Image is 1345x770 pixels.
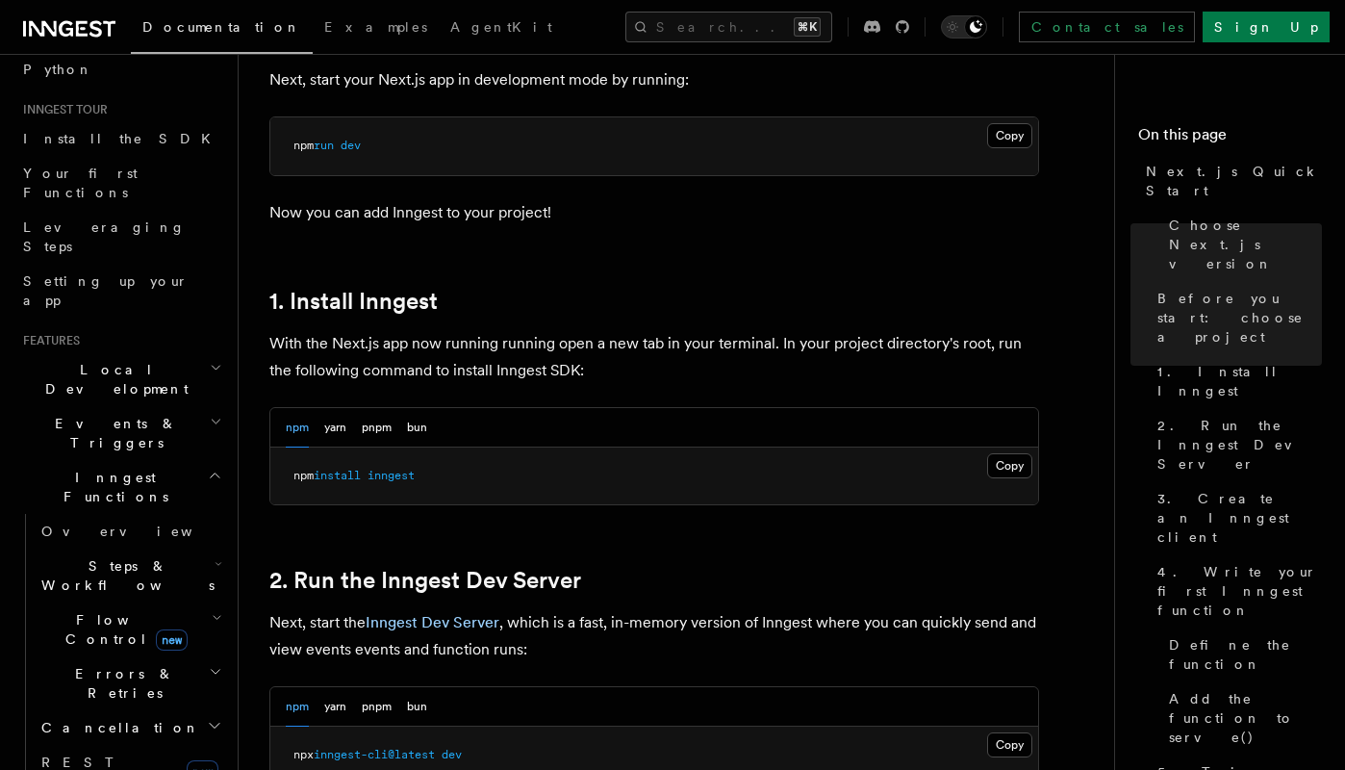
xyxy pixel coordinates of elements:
span: dev [341,139,361,152]
span: 1. Install Inngest [1157,362,1322,400]
span: Examples [324,19,427,35]
button: Local Development [15,352,226,406]
a: AgentKit [439,6,564,52]
a: 2. Run the Inngest Dev Server [1150,408,1322,481]
a: Next.js Quick Start [1138,154,1322,208]
a: 1. Install Inngest [1150,354,1322,408]
span: 3. Create an Inngest client [1157,489,1322,547]
a: Choose Next.js version [1161,208,1322,281]
span: new [156,629,188,651]
p: Now you can add Inngest to your project! [269,199,1039,226]
a: Examples [313,6,439,52]
span: Python [23,62,93,77]
button: Copy [987,123,1032,148]
button: pnpm [362,408,392,448]
span: Inngest Functions [15,468,208,506]
span: Steps & Workflows [34,556,215,595]
a: Inngest Dev Server [366,613,499,631]
a: Install the SDK [15,121,226,156]
a: Documentation [131,6,313,54]
span: Add the function to serve() [1169,689,1322,747]
span: Local Development [15,360,210,398]
p: With the Next.js app now running running open a new tab in your terminal. In your project directo... [269,330,1039,384]
button: npm [286,687,309,727]
button: Cancellation [34,710,226,745]
button: yarn [324,687,346,727]
a: 3. Create an Inngest client [1150,481,1322,554]
span: Overview [41,524,240,539]
span: dev [442,748,462,761]
span: Inngest tour [15,102,108,117]
a: 2. Run the Inngest Dev Server [269,567,581,594]
span: Features [15,333,80,348]
span: Setting up your app [23,273,189,308]
button: bun [407,408,427,448]
a: Define the function [1161,628,1322,681]
span: Choose Next.js version [1169,216,1322,273]
span: Define the function [1169,635,1322,674]
span: run [314,139,334,152]
span: 4. Write your first Inngest function [1157,562,1322,620]
p: Next, start the , which is a fast, in-memory version of Inngest where you can quickly send and vi... [269,609,1039,663]
a: Sign Up [1203,12,1330,42]
button: Flow Controlnew [34,603,226,656]
span: Install the SDK [23,131,222,146]
span: Leveraging Steps [23,219,186,254]
button: Copy [987,453,1032,478]
span: npm [293,139,314,152]
button: npm [286,408,309,448]
button: Events & Triggers [15,406,226,460]
button: pnpm [362,687,392,727]
span: Your first Functions [23,166,138,200]
span: Before you start: choose a project [1157,289,1322,346]
a: Your first Functions [15,156,226,210]
a: Leveraging Steps [15,210,226,264]
button: Toggle dark mode [941,15,987,38]
a: Before you start: choose a project [1150,281,1322,354]
a: 4. Write your first Inngest function [1150,554,1322,628]
h4: On this page [1138,123,1322,154]
span: 2. Run the Inngest Dev Server [1157,416,1322,474]
span: Documentation [142,19,301,35]
span: npm [293,469,314,482]
a: Python [15,52,226,87]
button: yarn [324,408,346,448]
a: Setting up your app [15,264,226,318]
span: Next.js Quick Start [1146,162,1322,200]
span: Cancellation [34,718,200,737]
span: install [314,469,361,482]
span: inngest-cli@latest [314,748,435,761]
span: AgentKit [450,19,552,35]
a: Contact sales [1019,12,1195,42]
button: bun [407,687,427,727]
button: Inngest Functions [15,460,226,514]
button: Errors & Retries [34,656,226,710]
button: Copy [987,732,1032,757]
span: Events & Triggers [15,414,210,452]
a: 1. Install Inngest [269,288,438,315]
span: inngest [368,469,415,482]
a: Add the function to serve() [1161,681,1322,755]
button: Steps & Workflows [34,549,226,603]
span: Errors & Retries [34,664,209,703]
span: npx [293,748,314,761]
a: Overview [34,514,226,549]
kbd: ⌘K [794,17,821,37]
button: Search...⌘K [625,12,832,42]
span: Flow Control [34,610,212,649]
p: Next, start your Next.js app in development mode by running: [269,66,1039,93]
